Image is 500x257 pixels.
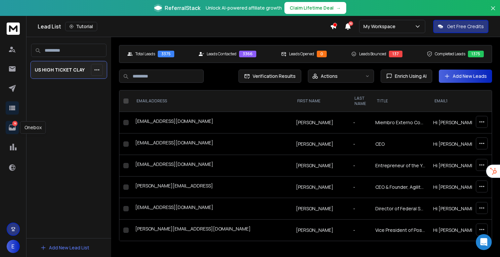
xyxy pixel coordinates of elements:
[239,51,256,57] div: 3366
[135,51,155,57] p: Total Leads
[389,51,402,57] div: 137
[429,198,487,220] td: Hi [PERSON_NAME], Congrats on your Director of Federal Sales role at Plugout – impressive to see ...
[476,234,492,250] div: Open Intercom Messenger
[359,51,386,57] p: Leads Bounced
[349,177,371,198] td: -
[292,112,349,133] td: [PERSON_NAME]
[38,22,330,31] div: Lead List
[292,155,349,177] td: [PERSON_NAME]
[433,20,488,33] button: Get Free Credits
[292,198,349,220] td: [PERSON_NAME]
[250,73,296,79] span: Verification Results
[363,23,398,30] p: My Workspace
[292,220,349,241] td: [PERSON_NAME]
[349,155,371,177] td: -
[371,155,429,177] td: Entrepreneur of the Year - 2021 [US_STATE] Winner; Tri-State Region Regional Judge
[158,51,174,57] div: 3375
[292,133,349,155] td: [PERSON_NAME]
[321,73,338,79] p: Actions
[206,5,282,11] p: Unlock AI-powered affiliate growth
[135,226,288,235] div: [PERSON_NAME][EMAIL_ADDRESS][DOMAIN_NAME]
[6,121,19,134] a: 78
[429,112,487,133] td: Hi [PERSON_NAME], I noticed [PERSON_NAME]'s impressive work helping businesses build stronger cus...
[35,67,85,73] p: US HIGH TICKET CLAY
[7,240,20,253] button: E
[371,112,429,133] td: Miembro Externo Comité Asesor
[444,73,487,79] a: Add New Leads
[292,177,349,198] td: [PERSON_NAME]
[12,121,18,126] p: 78
[371,90,429,112] th: title
[35,241,95,254] button: Add New Lead List
[381,70,432,83] button: Enrich Using AI
[468,51,484,57] div: 1375
[292,90,349,112] th: FIRST NAME
[349,112,371,133] td: -
[349,220,371,241] td: -
[392,73,427,79] span: Enrich Using AI
[284,2,346,14] button: Claim Lifetime Deal→
[447,23,484,30] p: Get Free Credits
[207,51,236,57] p: Leads Contacted
[238,70,301,83] button: Verification Results
[371,220,429,241] td: Vice President of Post-Acute Business Development
[135,161,288,170] div: [EMAIL_ADDRESS][DOMAIN_NAME]
[489,4,497,20] button: Close banner
[135,182,288,192] div: [PERSON_NAME][EMAIL_ADDRESS]
[135,139,288,149] div: [EMAIL_ADDRESS][DOMAIN_NAME]
[65,22,97,31] button: Tutorial
[135,118,288,127] div: [EMAIL_ADDRESS][DOMAIN_NAME]
[429,177,487,198] td: Hi [PERSON_NAME], Noticed you met with [PERSON_NAME] recently - his Lean Startup methodology has ...
[349,133,371,155] td: -
[289,51,314,57] p: Leads Opened
[20,121,46,134] div: Onebox
[349,90,371,112] th: LAST NAME
[371,198,429,220] td: Director of Federal Sales
[349,21,353,26] span: 50
[429,90,487,112] th: email1
[429,133,487,155] td: Hi [PERSON_NAME], Impressive achievement with QA Mentor receiving over 102 industry awards - that...
[336,5,341,11] span: →
[317,51,327,57] div: 0
[429,220,487,241] td: Hi [PERSON_NAME], I noticed nVoq is launching an ambient voice assistant by Q4 - that's a signifi...
[429,155,487,177] td: Hi [PERSON_NAME], Enjoyed your recent take on "TBU: The Silent Productivity Killer" - really reso...
[165,4,200,12] span: ReferralStack
[349,198,371,220] td: -
[371,133,429,155] td: CEO
[131,90,292,112] th: EMAIL ADDRESS
[371,177,429,198] td: CEO & Founder, AgilityInsights
[439,70,492,83] button: Add New Leads
[435,51,465,57] p: Completed Leads
[135,204,288,213] div: [EMAIL_ADDRESS][DOMAIN_NAME]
